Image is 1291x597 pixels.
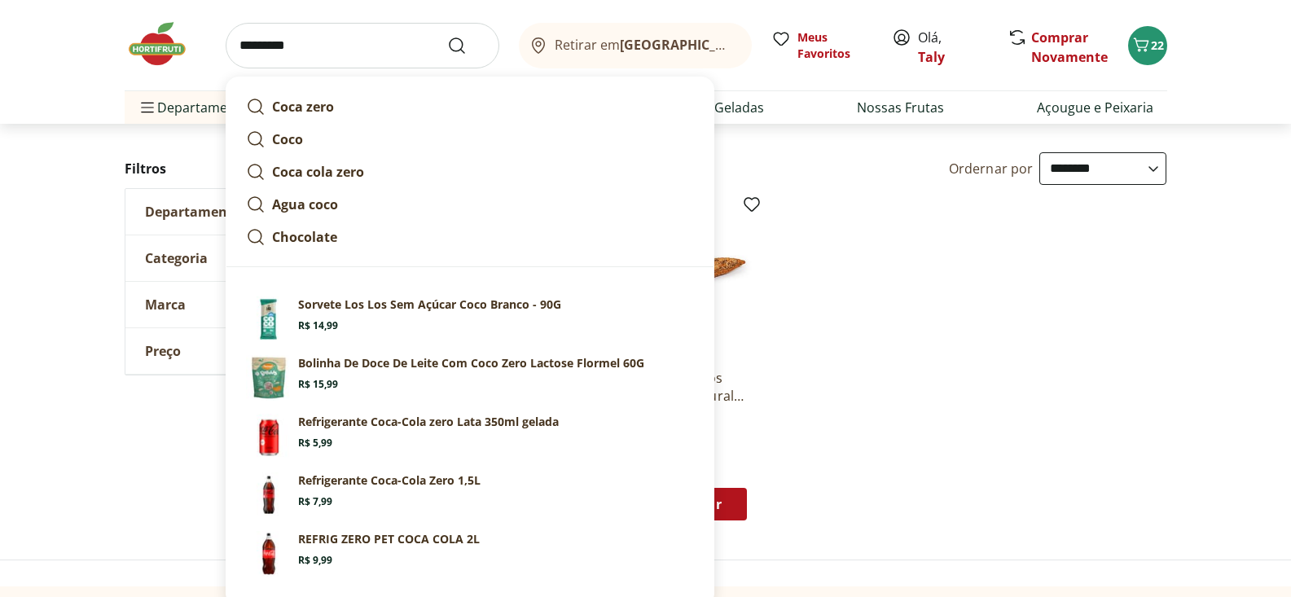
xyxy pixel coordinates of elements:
span: R$ 9,99 [298,554,332,567]
span: Categoria [145,250,208,266]
h2: Filtros [125,152,371,185]
a: Taly [918,48,945,66]
span: 22 [1151,37,1164,53]
span: Meus Favoritos [797,29,872,62]
a: Picolé Los Los Coco Branco Zero Açúcar 90gSorvete Los Los Sem Açúcar Coco Branco - 90GR$ 14,99 [239,290,700,349]
input: search [226,23,499,68]
span: Preço [145,343,181,359]
a: PrincipalBolinha De Doce De Leite Com Coco Zero Lactose Flormel 60GR$ 15,99 [239,349,700,407]
p: Refrigerante Coca-Cola Zero 1,5L [298,472,481,489]
a: Chocolate [239,221,700,253]
button: Retirar em[GEOGRAPHIC_DATA]/[GEOGRAPHIC_DATA] [519,23,752,68]
button: Menu [138,88,157,127]
p: Sorvete Los Los Sem Açúcar Coco Branco - 90G [298,296,561,313]
a: Agua coco [239,188,700,221]
a: Refrigerante Coca-Cola zero Lata 350ml geladaR$ 5,99 [239,407,700,466]
strong: Coca cola zero [272,163,364,181]
span: R$ 7,99 [298,495,332,508]
span: R$ 14,99 [298,319,338,332]
img: Principal [246,531,292,577]
strong: Coca zero [272,98,334,116]
label: Ordernar por [949,160,1034,178]
a: Meus Favoritos [771,29,872,62]
b: [GEOGRAPHIC_DATA]/[GEOGRAPHIC_DATA] [620,36,894,54]
p: Bolinha De Doce De Leite Com Coco Zero Lactose Flormel 60G [298,355,644,371]
a: PrincipalREFRIG ZERO PET COCA COLA 2LR$ 9,99 [239,525,700,583]
strong: Chocolate [272,228,337,246]
a: Refrigerante Coca-Cola Zero 1,5LR$ 7,99 [239,466,700,525]
span: R$ 5,99 [298,437,332,450]
span: Olá, [918,28,990,67]
a: Açougue e Peixaria [1037,98,1153,117]
span: R$ 15,99 [298,378,338,391]
button: Preço [125,328,370,374]
p: REFRIG ZERO PET COCA COLA 2L [298,531,480,547]
span: Departamento [145,204,241,220]
button: Departamento [125,189,370,235]
strong: Coco [272,130,303,148]
span: Marca [145,296,186,313]
a: Comprar Novamente [1031,29,1108,66]
button: Submit Search [447,36,486,55]
a: Coca cola zero [239,156,700,188]
img: Picolé Los Los Coco Branco Zero Açúcar 90g [246,296,292,342]
span: Departamentos [138,88,255,127]
a: Nossas Frutas [857,98,944,117]
img: Hortifruti [125,20,206,68]
strong: Agua coco [272,195,338,213]
p: Refrigerante Coca-Cola zero Lata 350ml gelada [298,414,559,430]
button: Marca [125,282,370,327]
button: Categoria [125,235,370,281]
a: Coco [239,123,700,156]
span: Retirar em [555,37,735,52]
img: Principal [246,355,292,401]
button: Carrinho [1128,26,1167,65]
a: Coca zero [239,90,700,123]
